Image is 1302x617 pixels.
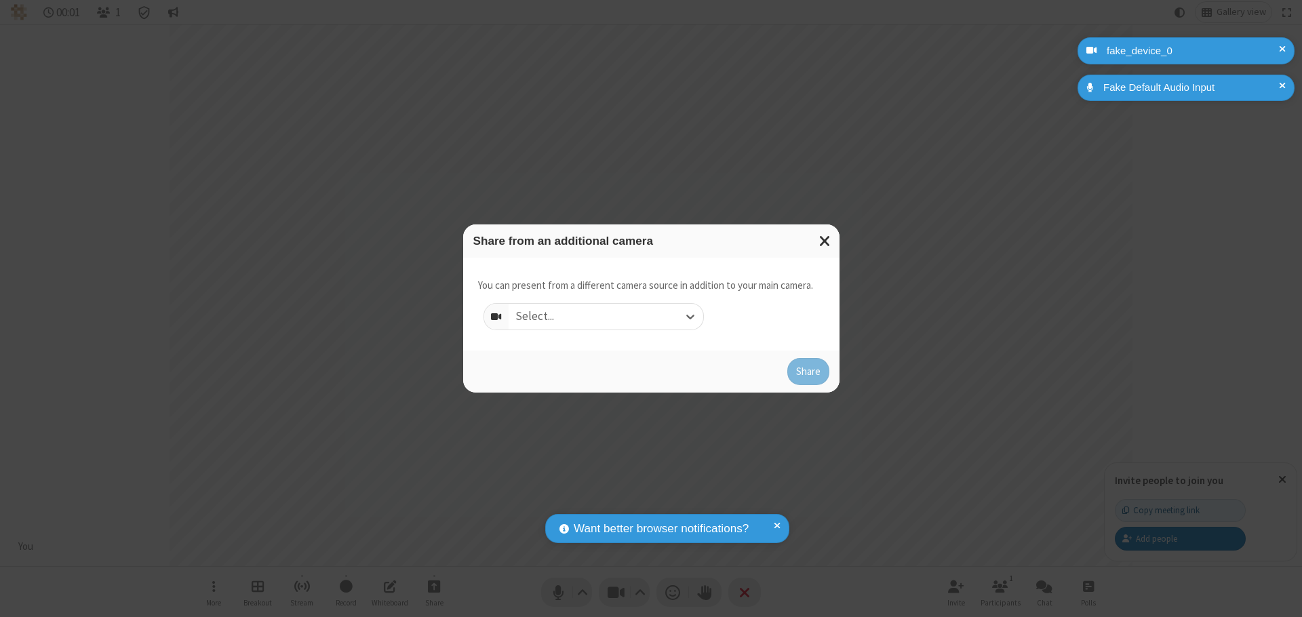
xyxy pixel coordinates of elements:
[811,224,840,258] button: Close modal
[473,235,829,247] h3: Share from an additional camera
[574,520,749,538] span: Want better browser notifications?
[787,358,829,385] button: Share
[1102,43,1284,59] div: fake_device_0
[478,278,813,294] p: You can present from a different camera source in addition to your main camera.
[1099,80,1284,96] div: Fake Default Audio Input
